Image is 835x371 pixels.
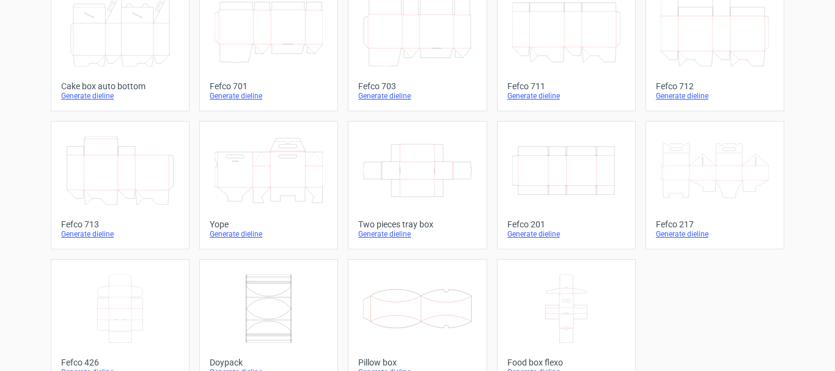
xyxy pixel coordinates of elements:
div: Generate dieline [210,91,328,101]
div: Fefco 713 [61,219,179,229]
a: Two pieces tray boxGenerate dieline [348,121,487,249]
div: Pillow box [358,358,476,367]
div: Two pieces tray box [358,219,476,229]
div: Fefco 701 [210,81,328,91]
a: YopeGenerate dieline [199,121,338,249]
div: Generate dieline [61,229,179,239]
div: Fefco 201 [507,219,625,229]
div: Generate dieline [61,91,179,101]
div: Fefco 217 [656,219,774,229]
div: Fefco 426 [61,358,179,367]
div: Fefco 711 [507,81,625,91]
div: Fefco 712 [656,81,774,91]
div: Generate dieline [358,229,476,239]
div: Generate dieline [507,91,625,101]
div: Generate dieline [358,91,476,101]
div: Generate dieline [507,229,625,239]
div: Yope [210,219,328,229]
div: Generate dieline [210,229,328,239]
div: Fefco 703 [358,81,476,91]
div: Generate dieline [656,229,774,239]
div: Generate dieline [656,91,774,101]
a: Fefco 713Generate dieline [51,121,189,249]
div: Cake box auto bottom [61,81,179,91]
a: Fefco 217Generate dieline [646,121,784,249]
div: Doypack [210,358,328,367]
a: Fefco 201Generate dieline [497,121,636,249]
div: Food box flexo [507,358,625,367]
